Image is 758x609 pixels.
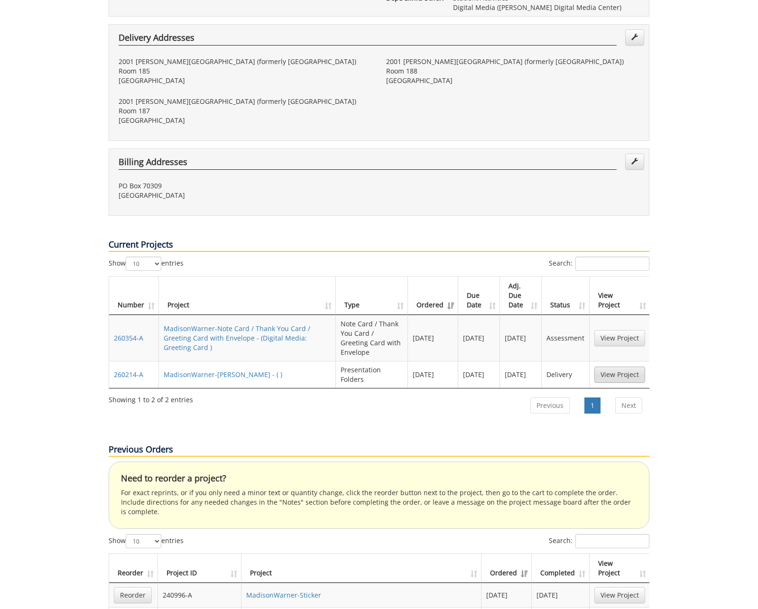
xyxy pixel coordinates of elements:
[386,76,639,85] p: [GEOGRAPHIC_DATA]
[481,554,532,583] th: Ordered: activate to sort column ascending
[109,277,159,315] th: Number: activate to sort column ascending
[119,76,372,85] p: [GEOGRAPHIC_DATA]
[542,361,590,388] td: Delivery
[158,554,241,583] th: Project ID: activate to sort column ascending
[119,57,372,66] p: 2001 [PERSON_NAME][GEOGRAPHIC_DATA] (formerly [GEOGRAPHIC_DATA])
[458,315,500,361] td: [DATE]
[114,587,152,603] a: Reorder
[500,361,542,388] td: [DATE]
[109,554,158,583] th: Reorder: activate to sort column ascending
[590,554,650,583] th: View Project: activate to sort column ascending
[386,66,639,76] p: Room 188
[453,3,639,12] p: Digital Media ([PERSON_NAME] Digital Media Center)
[481,583,532,607] td: [DATE]
[500,315,542,361] td: [DATE]
[119,116,372,125] p: [GEOGRAPHIC_DATA]
[109,257,184,271] label: Show entries
[530,397,570,414] a: Previous
[458,361,500,388] td: [DATE]
[109,239,649,252] p: Current Projects
[549,257,649,271] label: Search:
[114,370,143,379] a: 260214-A
[594,587,645,603] a: View Project
[121,474,637,483] h4: Need to reorder a project?
[584,397,601,414] a: 1
[594,330,645,346] a: View Project
[164,370,282,379] a: MadisonWarner-[PERSON_NAME] - ( )
[408,315,458,361] td: [DATE]
[158,583,241,607] td: 240996-A
[246,591,321,600] a: MadisonWarner-Sticker
[119,66,372,76] p: Room 185
[164,324,310,352] a: MadisonWarner-Note Card / Thank You Card / Greeting Card with Envelope - (Digital Media: Greeting...
[408,361,458,388] td: [DATE]
[532,554,590,583] th: Completed: activate to sort column ascending
[575,534,649,548] input: Search:
[594,367,645,383] a: View Project
[625,29,644,46] a: Edit Addresses
[336,277,408,315] th: Type: activate to sort column ascending
[121,488,637,517] p: For exact reprints, or if you only need a minor text or quantity change, click the reorder button...
[114,333,143,342] a: 260354-A
[625,154,644,170] a: Edit Addresses
[119,191,372,200] p: [GEOGRAPHIC_DATA]
[542,277,590,315] th: Status: activate to sort column ascending
[615,397,642,414] a: Next
[119,33,617,46] h4: Delivery Addresses
[408,277,458,315] th: Ordered: activate to sort column ascending
[126,257,161,271] select: Showentries
[458,277,500,315] th: Due Date: activate to sort column ascending
[109,443,649,457] p: Previous Orders
[575,257,649,271] input: Search:
[119,181,372,191] p: PO Box 70309
[549,534,649,548] label: Search:
[109,391,193,405] div: Showing 1 to 2 of 2 entries
[119,106,372,116] p: Room 187
[336,361,408,388] td: Presentation Folders
[119,157,617,170] h4: Billing Addresses
[126,534,161,548] select: Showentries
[241,554,481,583] th: Project: activate to sort column ascending
[590,277,650,315] th: View Project: activate to sort column ascending
[336,315,408,361] td: Note Card / Thank You Card / Greeting Card with Envelope
[500,277,542,315] th: Adj. Due Date: activate to sort column ascending
[109,534,184,548] label: Show entries
[532,583,590,607] td: [DATE]
[159,277,336,315] th: Project: activate to sort column ascending
[386,57,639,66] p: 2001 [PERSON_NAME][GEOGRAPHIC_DATA] (formerly [GEOGRAPHIC_DATA])
[119,97,372,106] p: 2001 [PERSON_NAME][GEOGRAPHIC_DATA] (formerly [GEOGRAPHIC_DATA])
[542,315,590,361] td: Assessment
